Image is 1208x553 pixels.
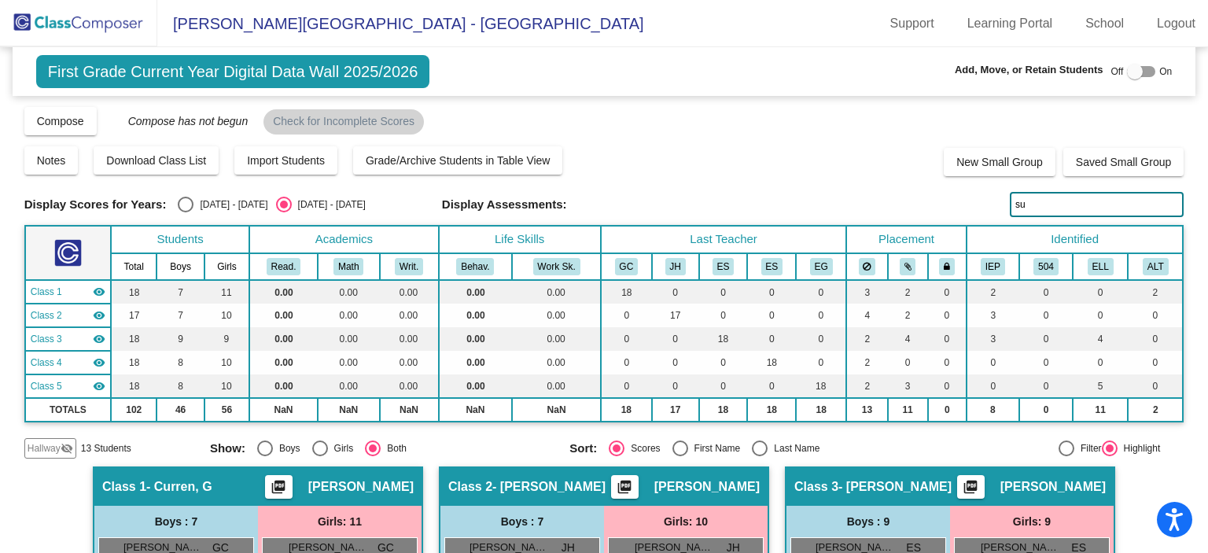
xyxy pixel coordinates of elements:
div: Last Name [768,441,819,455]
span: Hallway [28,441,61,455]
th: Boys [157,253,204,280]
td: 7 [157,304,204,327]
td: 0.00 [439,351,513,374]
td: 2 [846,351,887,374]
td: 18 [747,398,796,422]
td: 0.00 [512,304,601,327]
div: Girls [328,441,354,455]
td: 18 [699,398,748,422]
mat-radio-group: Select an option [210,441,558,456]
td: 2 [888,304,928,327]
td: 0.00 [512,280,601,304]
td: 0 [928,304,967,327]
td: 18 [699,327,748,351]
td: 4 [1073,327,1128,351]
td: 17 [652,398,699,422]
span: - [PERSON_NAME] [492,479,606,495]
td: 0 [928,398,967,422]
td: TOTALS [25,398,111,422]
td: 18 [747,351,796,374]
span: [PERSON_NAME] [308,479,414,495]
td: Grace Curren - Curren, G [25,280,111,304]
button: GC [615,258,639,275]
td: 0 [1019,374,1073,398]
td: 0.00 [318,304,380,327]
td: 18 [796,374,846,398]
td: NaN [512,398,601,422]
td: Jenna Hucka - Hucka [25,304,111,327]
td: 0 [1073,304,1128,327]
td: 0 [888,351,928,374]
button: Import Students [234,146,337,175]
div: Boys : 7 [440,506,604,537]
th: Emily Sonderman [747,253,796,280]
button: Saved Small Group [1063,148,1184,176]
span: Class 2 [448,479,492,495]
mat-icon: visibility_off [61,442,73,455]
td: 18 [796,398,846,422]
div: Filter [1074,441,1102,455]
td: 8 [157,374,204,398]
span: [PERSON_NAME] [654,479,760,495]
button: Behav. [456,258,494,275]
td: 0.00 [249,304,318,327]
div: Girls: 9 [950,506,1114,537]
button: Writ. [395,258,423,275]
td: 0.00 [318,280,380,304]
td: 0.00 [380,280,439,304]
mat-icon: picture_as_pdf [269,479,288,501]
button: Compose [24,107,97,135]
th: Students [111,226,249,253]
span: Grade/Archive Students in Table View [366,154,551,167]
td: 0.00 [439,280,513,304]
td: 10 [204,304,249,327]
td: Emily Sonderman - Sonderman [25,351,111,374]
span: Class 1 [31,285,62,299]
span: Class 3 [794,479,838,495]
td: 17 [652,304,699,327]
td: 0 [928,374,967,398]
td: 0.00 [380,304,439,327]
th: Keep with students [888,253,928,280]
button: ES [713,258,735,275]
td: 0 [928,280,967,304]
span: Class 3 [31,332,62,346]
td: 3 [846,280,887,304]
td: 8 [967,398,1019,422]
td: 0 [699,304,748,327]
td: 56 [204,398,249,422]
td: 0.00 [249,374,318,398]
th: Life Skills [439,226,601,253]
mat-icon: picture_as_pdf [961,479,980,501]
td: 0.00 [380,374,439,398]
span: Class 5 [31,379,62,393]
td: 18 [111,280,157,304]
td: 0 [796,351,846,374]
td: 4 [846,304,887,327]
button: ALT [1143,258,1169,275]
mat-radio-group: Select an option [178,197,365,212]
span: 13 Students [81,441,131,455]
button: Print Students Details [611,475,639,499]
button: Math [333,258,363,275]
td: 0 [1128,351,1183,374]
button: Download Class List [94,146,219,175]
td: 5 [1073,374,1128,398]
span: - [PERSON_NAME] [838,479,952,495]
div: [DATE] - [DATE] [292,197,366,212]
th: English Language Learner [1073,253,1128,280]
mat-icon: visibility [93,380,105,393]
td: 0 [1073,351,1128,374]
span: Download Class List [106,154,206,167]
div: First Name [688,441,741,455]
td: 0 [796,327,846,351]
button: New Small Group [944,148,1055,176]
button: ELL [1088,258,1114,275]
span: Compose [37,115,84,127]
mat-radio-group: Select an option [569,441,917,456]
td: 0.00 [249,280,318,304]
input: Search... [1010,192,1184,217]
td: 9 [157,327,204,351]
td: 46 [157,398,204,422]
td: 2 [1128,280,1183,304]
